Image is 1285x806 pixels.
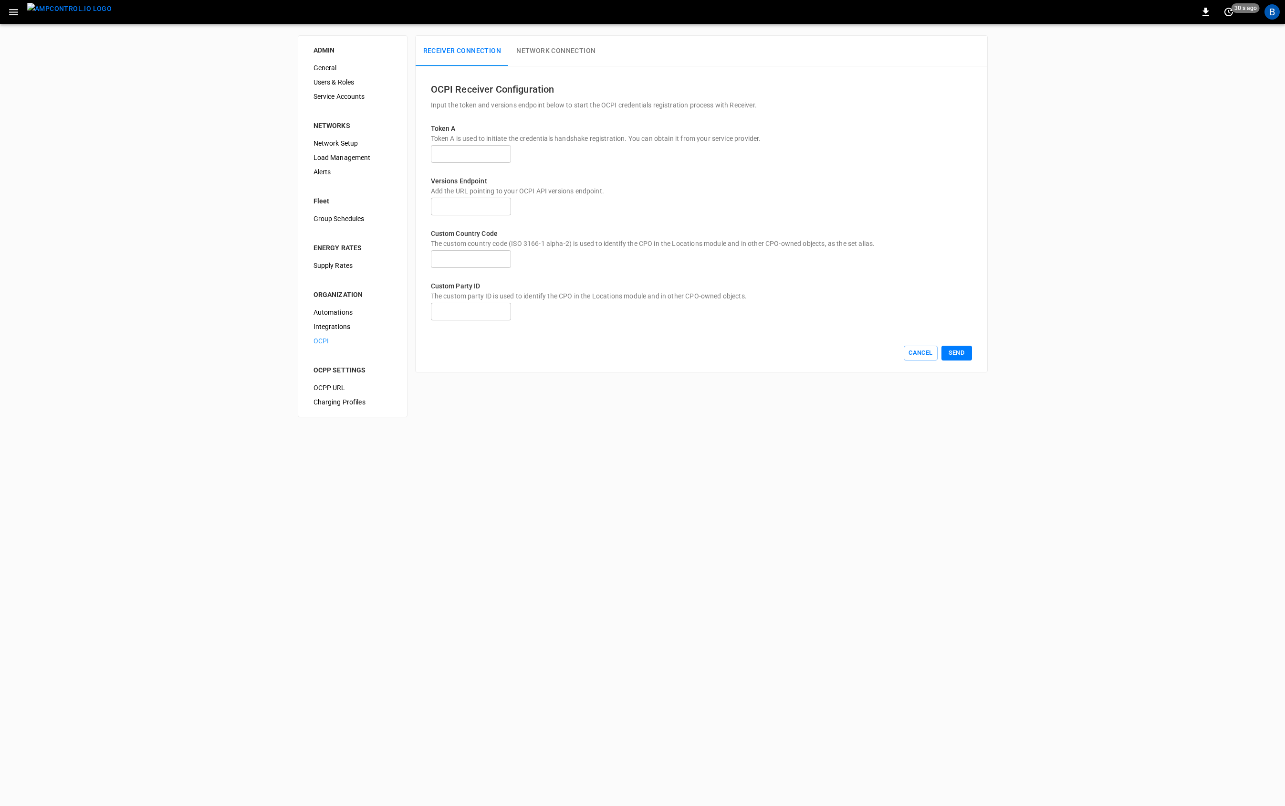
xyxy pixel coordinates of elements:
[313,153,392,163] span: Load Management
[416,36,509,66] button: Receiver Connection
[509,36,603,66] button: Network Connection
[306,61,399,75] div: General
[431,291,972,301] p: The custom party ID is used to identify the CPO in the Locations module and in other CPO-owned ob...
[306,395,399,409] div: Charging Profiles
[431,124,972,134] p: Token A
[306,136,399,150] div: Network Setup
[1232,3,1260,13] span: 30 s ago
[313,214,392,224] span: Group Schedules
[431,239,972,248] p: The custom country code (ISO 3166-1 alpha-2) is used to identify the CPO in the Locations module ...
[431,134,972,143] p: Token A is used to initiate the credentials handshake registration. You can obtain it from your s...
[313,365,392,375] div: OCPP SETTINGS
[431,281,972,291] p: Custom Party ID
[313,45,392,55] div: ADMIN
[313,167,392,177] span: Alerts
[904,346,937,361] button: Cancel
[313,77,392,87] span: Users & Roles
[431,100,972,110] p: Input the token and versions endpoint below to start the OCPI credentials registration process wi...
[306,381,399,395] div: OCPP URL
[306,305,399,319] div: Automations
[313,92,392,102] span: Service Accounts
[313,138,392,148] span: Network Setup
[313,290,392,299] div: ORGANIZATION
[431,229,972,239] p: Custom Country Code
[306,212,399,226] div: Group Schedules
[306,150,399,165] div: Load Management
[941,346,972,361] button: Send
[306,319,399,334] div: Integrations
[313,322,392,332] span: Integrations
[306,258,399,273] div: Supply Rates
[431,82,972,97] h6: OCPI Receiver Configuration
[313,261,392,271] span: Supply Rates
[306,75,399,89] div: Users & Roles
[1221,4,1236,20] button: set refresh interval
[431,186,972,196] p: Add the URL pointing to your OCPI API versions endpoint.
[1264,4,1280,20] div: profile-icon
[27,3,112,15] img: ampcontrol.io logo
[306,334,399,348] div: OCPI
[313,243,392,253] div: ENERGY RATES
[313,383,392,393] span: OCPP URL
[431,176,972,186] p: Versions Endpoint
[313,196,392,206] div: Fleet
[313,63,392,73] span: General
[313,336,392,346] span: OCPI
[313,308,392,318] span: Automations
[306,89,399,104] div: Service Accounts
[313,397,392,407] span: Charging Profiles
[306,165,399,179] div: Alerts
[313,121,392,130] div: NETWORKS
